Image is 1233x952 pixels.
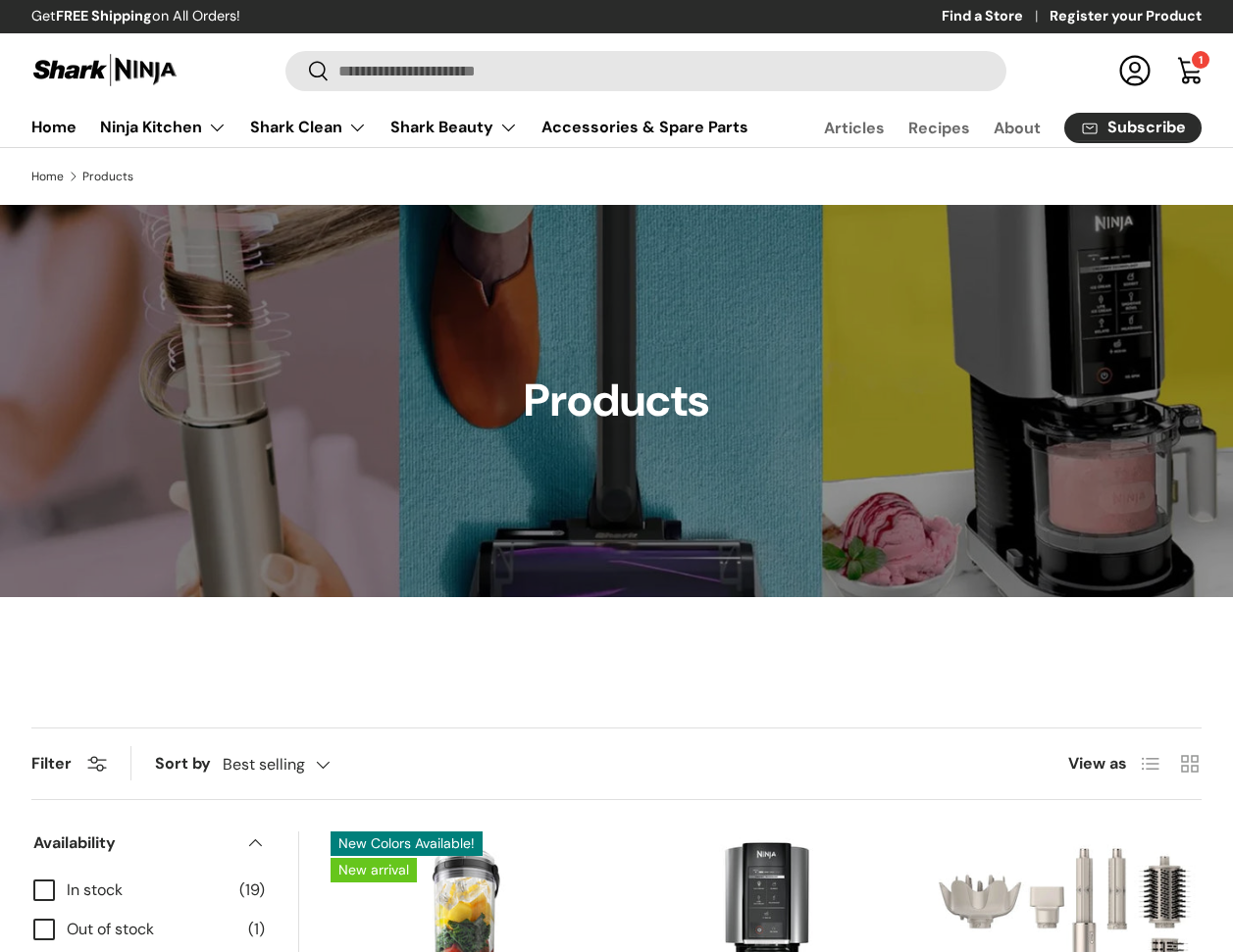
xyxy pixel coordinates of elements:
label: Sort by [155,752,223,776]
summary: Availability [33,808,265,878]
summary: Shark Beauty [379,108,530,147]
span: 1 [1199,53,1203,67]
span: Subscribe [1107,120,1186,135]
h1: Products [524,373,709,428]
a: Ninja Kitchen [100,108,227,147]
img: Shark Ninja Philippines [31,51,179,89]
p: Get on All Orders! [31,6,240,27]
span: View as [1068,752,1127,776]
a: Recipes [908,109,970,147]
span: Availability [33,831,233,855]
span: (1) [248,918,265,941]
a: Shark Beauty [390,108,518,147]
button: Best selling [223,747,370,781]
summary: Shark Clean [238,108,379,147]
span: Out of stock [67,918,236,941]
a: About [994,109,1041,147]
a: Find a Store [942,6,1050,27]
span: New Colors Available! [331,831,483,856]
a: Subscribe [1064,113,1202,143]
span: In stock [67,878,228,902]
span: Best selling [223,755,305,774]
span: (19) [239,878,265,902]
nav: Secondary [777,108,1202,147]
a: Shark Clean [250,108,367,147]
a: Home [31,171,64,182]
a: Accessories & Spare Parts [541,108,748,146]
span: New arrival [331,858,417,882]
a: Register your Product [1050,6,1202,27]
nav: Breadcrumbs [31,168,1202,185]
nav: Primary [31,108,748,147]
strong: FREE Shipping [56,7,152,25]
span: Filter [31,753,72,774]
button: Filter [31,753,107,774]
summary: Ninja Kitchen [88,108,238,147]
a: Articles [824,109,885,147]
a: Home [31,108,77,146]
a: Products [82,171,133,182]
